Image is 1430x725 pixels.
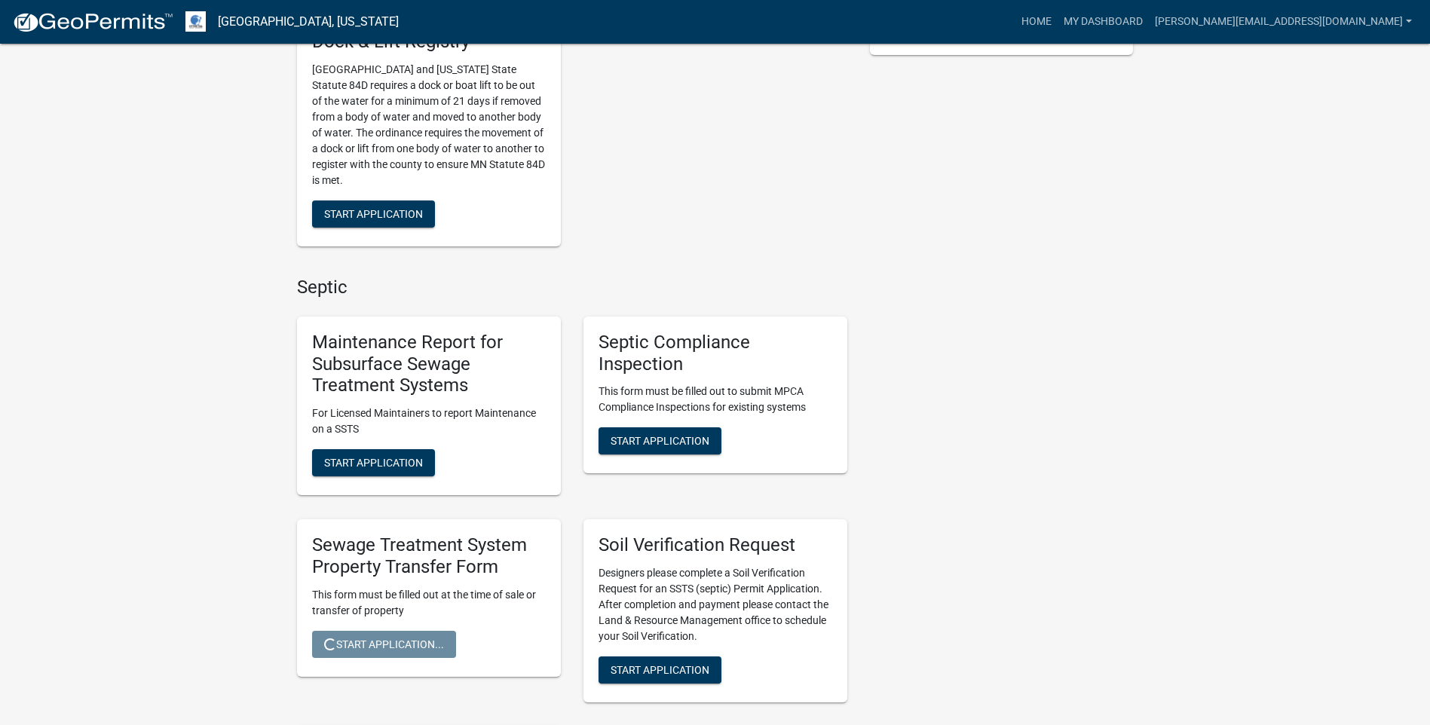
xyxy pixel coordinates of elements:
button: Start Application [599,427,721,454]
button: Start Application [599,656,721,684]
span: Start Application [324,208,423,220]
a: [PERSON_NAME][EMAIL_ADDRESS][DOMAIN_NAME] [1149,8,1418,36]
p: [GEOGRAPHIC_DATA] and [US_STATE] State Statute 84D requires a dock or boat lift to be out of the ... [312,62,546,188]
h5: Sewage Treatment System Property Transfer Form [312,534,546,578]
p: For Licensed Maintainers to report Maintenance on a SSTS [312,405,546,437]
span: Start Application [611,664,709,676]
a: Home [1015,8,1058,36]
a: My Dashboard [1058,8,1149,36]
p: This form must be filled out at the time of sale or transfer of property [312,587,546,619]
p: This form must be filled out to submit MPCA Compliance Inspections for existing systems [599,384,832,415]
span: Start Application [611,435,709,447]
a: [GEOGRAPHIC_DATA], [US_STATE] [218,9,399,35]
img: Otter Tail County, Minnesota [185,11,206,32]
h4: Septic [297,277,847,298]
button: Start Application... [312,631,456,658]
button: Start Application [312,449,435,476]
h5: Maintenance Report for Subsurface Sewage Treatment Systems [312,332,546,396]
p: Designers please complete a Soil Verification Request for an SSTS (septic) Permit Application. Af... [599,565,832,644]
span: Start Application... [324,638,444,650]
button: Start Application [312,200,435,228]
span: Start Application [324,457,423,469]
h5: Septic Compliance Inspection [599,332,832,375]
h5: Soil Verification Request [599,534,832,556]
